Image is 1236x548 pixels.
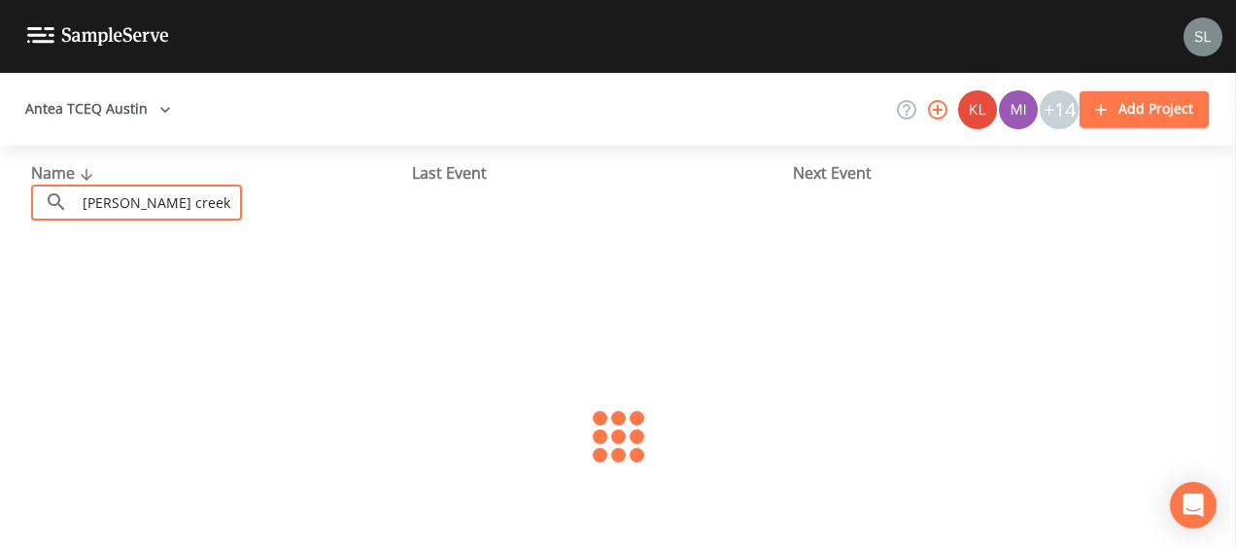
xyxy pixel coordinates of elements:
[1040,90,1079,129] div: +14
[957,90,998,129] div: Kler Teran
[1170,482,1217,529] div: Open Intercom Messenger
[412,161,793,185] div: Last Event
[1080,91,1209,127] button: Add Project
[76,185,242,221] input: Search Projects
[31,162,98,184] span: Name
[1184,17,1222,56] img: 0d5b2d5fd6ef1337b72e1b2735c28582
[998,90,1039,129] div: Miriaha Caddie
[27,27,169,46] img: logo
[958,90,997,129] img: 9c4450d90d3b8045b2e5fa62e4f92659
[793,161,1174,185] div: Next Event
[17,91,179,127] button: Antea TCEQ Austin
[999,90,1038,129] img: a1ea4ff7c53760f38bef77ef7c6649bf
